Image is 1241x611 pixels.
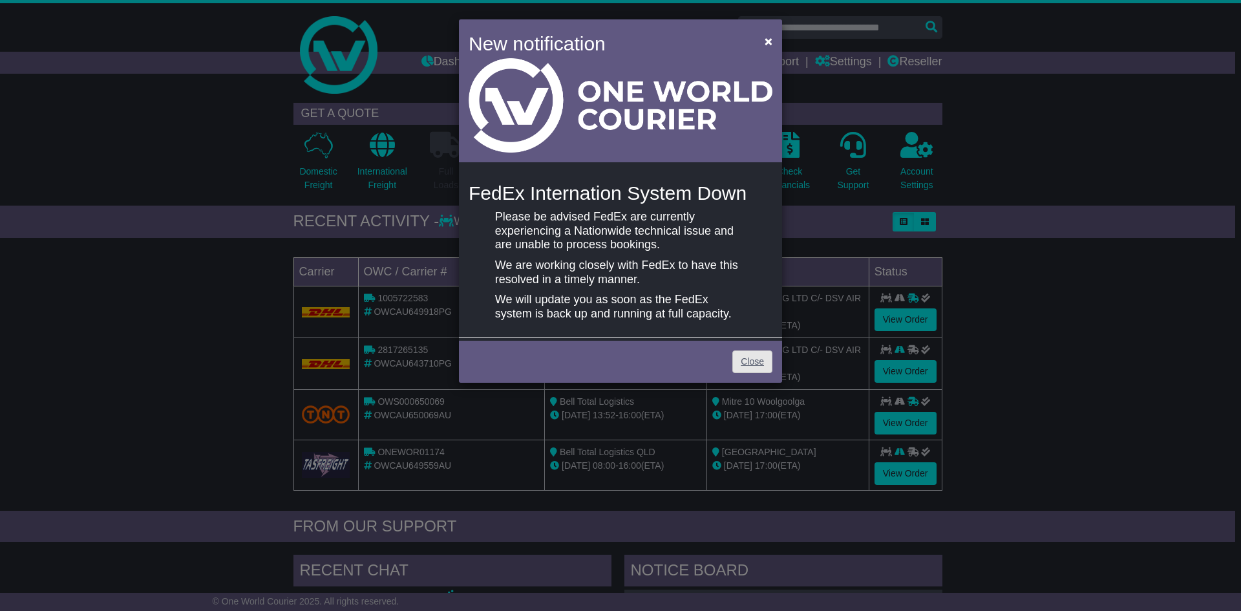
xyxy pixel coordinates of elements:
img: Light [469,58,772,153]
p: Please be advised FedEx are currently experiencing a Nationwide technical issue and are unable to... [495,210,746,252]
h4: FedEx Internation System Down [469,182,772,204]
p: We are working closely with FedEx to have this resolved in a timely manner. [495,259,746,286]
button: Close [758,28,779,54]
span: × [765,34,772,48]
h4: New notification [469,29,746,58]
p: We will update you as soon as the FedEx system is back up and running at full capacity. [495,293,746,321]
a: Close [732,350,772,373]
